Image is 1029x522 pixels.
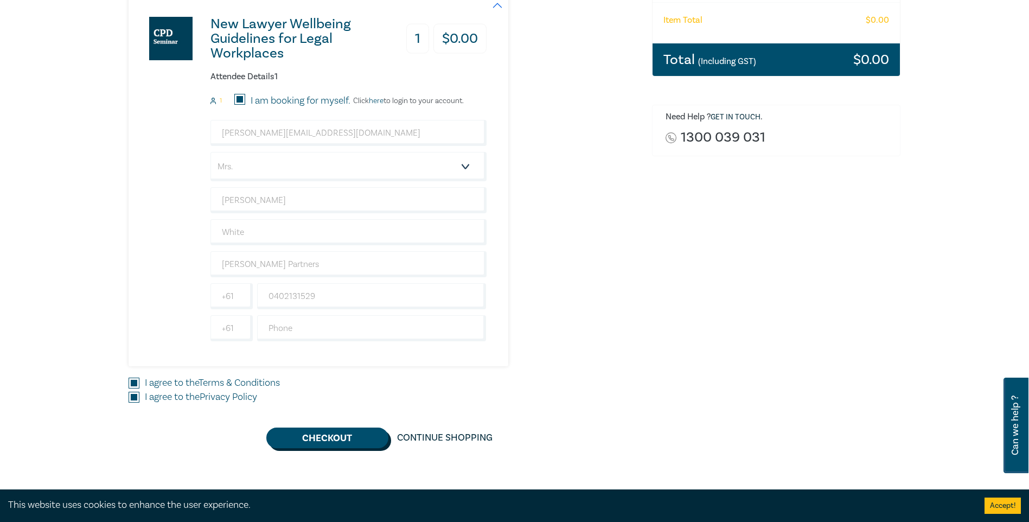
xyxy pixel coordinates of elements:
[257,315,487,341] input: Phone
[257,283,487,309] input: Mobile*
[406,24,429,54] h3: 1
[663,53,756,67] h3: Total
[145,376,280,390] label: I agree to the
[210,219,487,245] input: Last Name*
[711,112,760,122] a: Get in touch
[210,187,487,213] input: First Name*
[210,120,487,146] input: Attendee Email*
[210,72,487,82] h6: Attendee Details 1
[145,390,257,404] label: I agree to the
[985,498,1021,514] button: Accept cookies
[853,53,889,67] h3: $ 0.00
[350,97,464,105] p: Click to login to your account.
[369,96,384,106] a: here
[8,498,968,512] div: This website uses cookies to enhance the user experience.
[210,251,487,277] input: Company
[210,17,389,61] h3: New Lawyer Wellbeing Guidelines for Legal Workplaces
[866,15,889,26] h6: $ 0.00
[266,428,388,448] button: Checkout
[210,315,253,341] input: +61
[666,112,892,123] h6: Need Help ? .
[663,15,702,26] h6: Item Total
[698,56,756,67] small: (Including GST)
[251,94,350,108] label: I am booking for myself.
[1010,384,1020,467] span: Can we help ?
[149,17,193,60] img: New Lawyer Wellbeing Guidelines for Legal Workplaces
[388,428,501,448] a: Continue Shopping
[220,97,222,105] small: 1
[200,391,257,403] a: Privacy Policy
[681,130,765,145] a: 1300 039 031
[433,24,487,54] h3: $ 0.00
[199,377,280,389] a: Terms & Conditions
[210,283,253,309] input: +61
